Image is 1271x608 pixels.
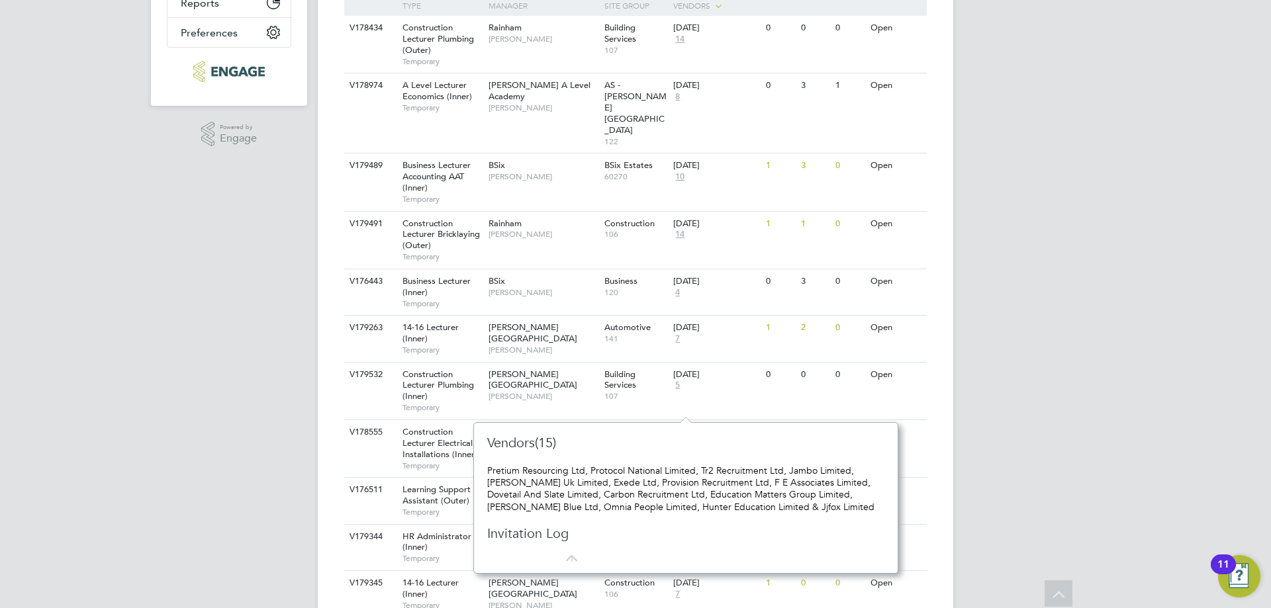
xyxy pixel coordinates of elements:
[402,402,482,413] span: Temporary
[867,420,925,445] div: Open
[489,229,598,239] span: [PERSON_NAME]
[604,333,667,344] span: 141
[402,22,474,56] span: Construction Lecturer Plumbing (Outer)
[832,269,867,294] div: 0
[798,420,832,445] div: 2
[489,22,522,33] span: Rainham
[798,269,832,294] div: 3
[1217,564,1229,582] div: 11
[673,287,682,298] span: 4
[346,420,393,445] div: V178555
[489,103,598,113] span: [PERSON_NAME]
[489,171,598,182] span: [PERSON_NAME]
[402,345,482,355] span: Temporary
[604,171,667,182] span: 60270
[673,22,759,34] div: [DATE]
[489,287,598,298] span: [PERSON_NAME]
[798,571,832,595] div: 0
[832,153,867,178] div: 0
[220,122,257,133] span: Powered by
[832,73,867,98] div: 1
[604,159,653,171] span: BSix Estates
[201,122,258,147] a: Powered byEngage
[673,333,682,345] span: 7
[346,269,393,294] div: V176443
[673,578,759,589] div: [DATE]
[832,16,867,40] div: 0
[346,316,393,340] div: V179263
[763,153,797,178] div: 1
[798,16,832,40] div: 0
[604,22,636,44] span: Building Services
[489,159,505,171] span: BSix
[402,369,474,402] span: Construction Lecturer Plumbing (Inner)
[867,571,925,595] div: Open
[402,103,482,113] span: Temporary
[604,577,655,588] span: Construction
[604,322,651,333] span: Automotive
[604,229,667,239] span: 106
[798,363,832,387] div: 0
[604,287,667,298] span: 120
[604,391,667,402] span: 107
[346,16,393,40] div: V178434
[763,316,797,340] div: 1
[867,212,925,236] div: Open
[604,275,637,286] span: Business
[489,369,577,391] span: [PERSON_NAME][GEOGRAPHIC_DATA]
[402,159,471,193] span: Business Lecturer Accounting AAT (Inner)
[673,229,686,240] span: 14
[832,212,867,236] div: 0
[1218,555,1260,597] button: Open Resource Center, 11 new notifications
[673,276,759,287] div: [DATE]
[487,464,884,513] div: Pretium Resourcing Ltd, Protocol National Limited, Tr2 Recruitment Ltd, Jambo Limited, [PERSON_NA...
[489,275,505,286] span: BSix
[673,369,759,380] div: [DATE]
[402,322,459,344] span: 14-16 Lecturer (Inner)
[487,525,719,542] h3: Invitation Log
[402,79,472,102] span: A Level Lecturer Economics (Inner)
[867,316,925,340] div: Open
[763,363,797,387] div: 0
[832,420,867,445] div: 1
[402,426,477,460] span: Construction Lecturer Electrical Installations (Inner)
[798,73,832,98] div: 3
[402,577,459,599] span: 14-16 Lecturer (Inner)
[673,322,759,333] div: [DATE]
[346,571,393,595] div: V179345
[402,531,471,553] span: HR Administrator (Inner)
[489,79,590,102] span: [PERSON_NAME] A Level Academy
[402,553,482,564] span: Temporary
[346,525,393,549] div: V179344
[673,34,686,45] span: 14
[604,218,655,229] span: Construction
[763,212,797,236] div: 1
[798,316,832,340] div: 2
[604,369,636,391] span: Building Services
[867,73,925,98] div: Open
[798,153,832,178] div: 3
[346,73,393,98] div: V178974
[402,484,471,506] span: Learning Support Assistant (Outer)
[489,322,577,344] span: [PERSON_NAME][GEOGRAPHIC_DATA]
[673,80,759,91] div: [DATE]
[867,269,925,294] div: Open
[832,571,867,595] div: 0
[763,420,797,445] div: 0
[402,218,480,251] span: Construction Lecturer Bricklaying (Outer)
[832,363,867,387] div: 0
[181,26,238,39] span: Preferences
[604,136,667,147] span: 122
[489,391,598,402] span: [PERSON_NAME]
[402,275,471,298] span: Business Lecturer (Inner)
[673,380,682,391] span: 5
[832,316,867,340] div: 0
[763,73,797,98] div: 0
[673,218,759,230] div: [DATE]
[798,212,832,236] div: 1
[402,298,482,309] span: Temporary
[604,45,667,56] span: 107
[346,478,393,502] div: V176511
[346,153,393,178] div: V179489
[763,16,797,40] div: 0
